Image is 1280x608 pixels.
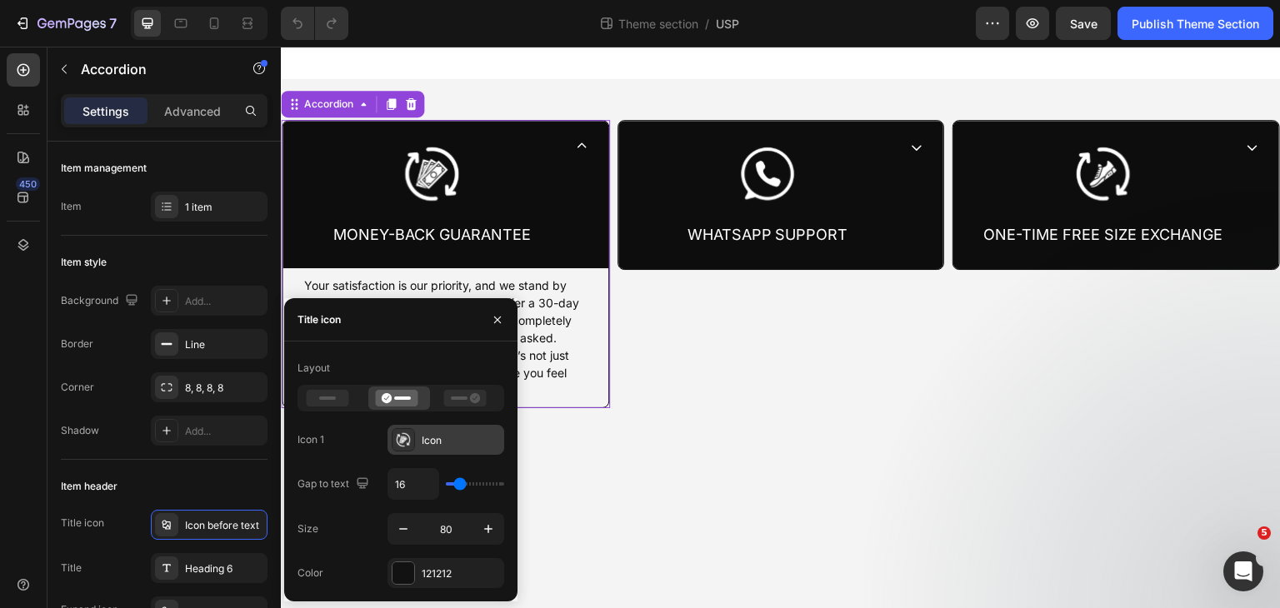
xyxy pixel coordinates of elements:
[716,15,739,32] span: USP
[185,337,263,352] div: Line
[702,177,942,199] p: ONE-TIME FREE SIZE EXCHANGE
[297,361,330,376] div: Layout
[615,15,702,32] span: Theme section
[1117,7,1273,40] button: Publish Theme Section
[388,469,438,499] input: Auto
[61,561,82,576] div: Title
[61,255,107,270] div: Item style
[297,312,341,327] div: Title icon
[81,59,222,79] p: Accordion
[61,423,99,438] div: Shadow
[61,516,104,531] div: Title icon
[185,381,263,396] div: 8, 8, 8, 8
[297,566,323,581] div: Color
[61,199,82,214] div: Item
[164,102,221,120] p: Advanced
[406,177,567,199] p: WHATSAPP SUPPORT
[7,7,124,40] button: 7
[109,13,117,33] p: 7
[705,15,709,32] span: /
[297,473,372,496] div: Gap to text
[185,200,263,215] div: 1 item
[297,521,318,536] div: Size
[281,47,1280,608] iframe: Design area
[185,424,263,439] div: Add...
[61,479,117,494] div: Item header
[61,336,93,351] div: Border
[1070,17,1097,31] span: Save
[82,102,129,120] p: Settings
[185,561,263,576] div: Heading 6
[61,380,94,395] div: Corner
[185,294,263,309] div: Add...
[1056,7,1111,40] button: Save
[61,161,147,176] div: Item management
[1223,551,1263,591] iframe: Intercom live chat
[422,566,500,581] div: 121212
[61,290,142,312] div: Background
[297,432,324,447] div: Icon 1
[1257,526,1271,540] span: 5
[185,518,263,533] div: Icon before text
[281,7,348,40] div: Undo/Redo
[1132,15,1259,32] div: Publish Theme Section
[422,433,500,448] div: Icon
[16,177,40,191] div: 450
